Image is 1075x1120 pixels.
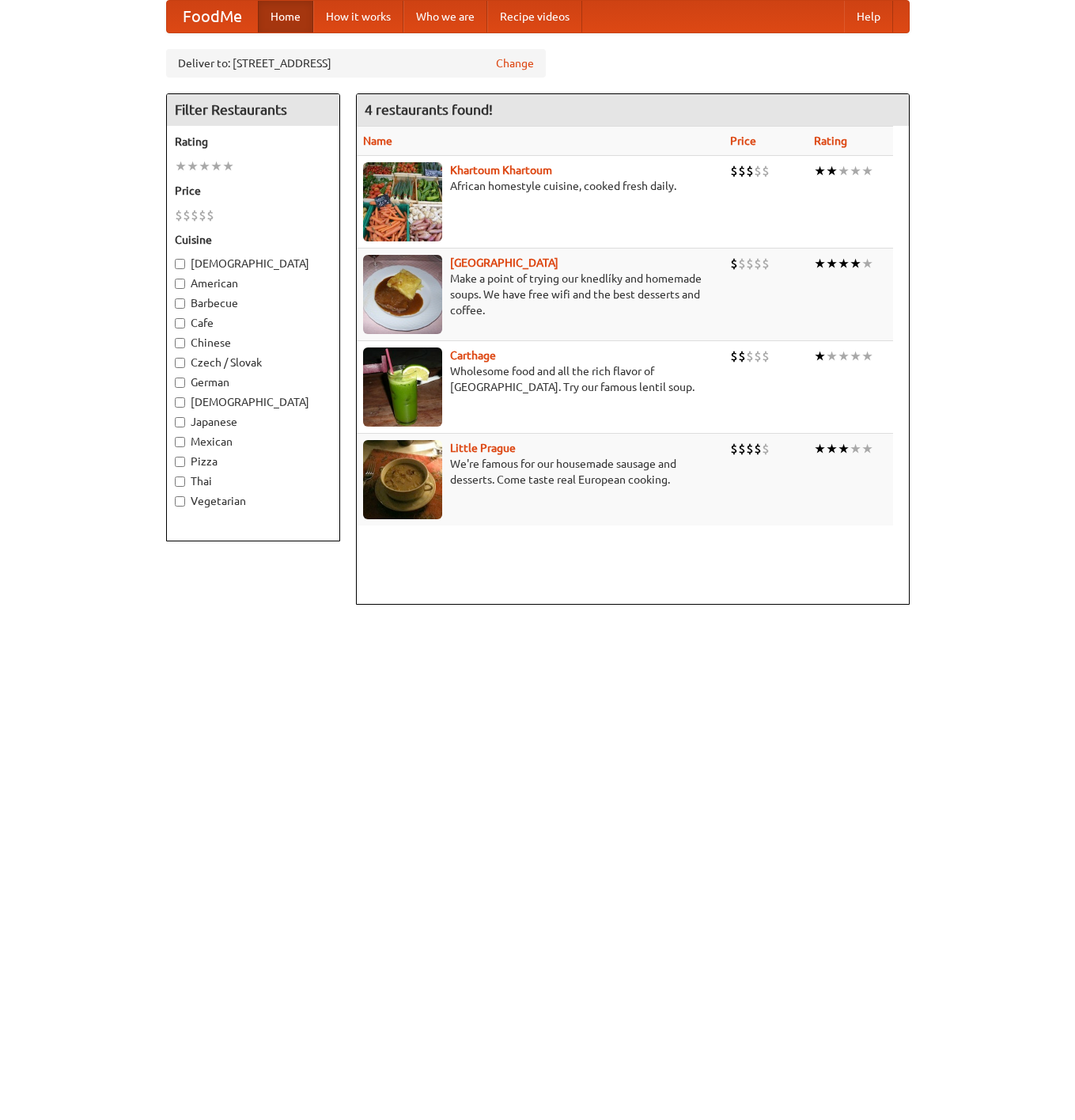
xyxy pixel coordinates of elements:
[746,255,754,272] li: $
[738,162,746,180] li: $
[826,162,838,180] li: ★
[175,335,331,351] label: Chinese
[754,440,762,457] li: $
[175,158,187,175] li: ★
[183,207,191,224] li: $
[363,271,717,318] p: Make a point of trying our knedlíky and homemade soups. We have free wifi and the best desserts a...
[175,295,331,311] label: Barbecue
[861,347,873,365] li: ★
[746,162,754,180] li: $
[363,440,442,519] img: littleprague.jpg
[814,162,826,180] li: ★
[730,255,738,272] li: $
[175,358,185,368] input: Czech / Slovak
[365,102,493,117] ng-pluralize: 4 restaurants found!
[175,378,185,388] input: German
[175,355,331,370] label: Czech / Slovak
[838,162,850,180] li: ★
[814,135,847,147] a: Rating
[175,434,331,450] label: Mexican
[175,394,331,410] label: [DEMOGRAPHIC_DATA]
[175,318,185,328] input: Cafe
[826,440,838,457] li: ★
[363,363,717,395] p: Wholesome food and all the rich flavor of [GEOGRAPHIC_DATA]. Try our famous lentil soup.
[814,255,826,272] li: ★
[738,440,746,457] li: $
[175,473,331,489] label: Thai
[861,255,873,272] li: ★
[175,414,331,430] label: Japanese
[175,279,185,289] input: American
[175,437,185,447] input: Mexican
[210,158,222,175] li: ★
[175,457,185,467] input: Pizza
[850,440,861,457] li: ★
[450,256,558,269] a: [GEOGRAPHIC_DATA]
[762,347,770,365] li: $
[730,135,756,147] a: Price
[363,162,442,241] img: khartoum.jpg
[313,1,403,32] a: How it works
[861,440,873,457] li: ★
[762,162,770,180] li: $
[363,135,392,147] a: Name
[450,164,552,177] a: Khartoum Khartoum
[166,49,546,78] div: Deliver to: [STREET_ADDRESS]
[746,440,754,457] li: $
[363,456,717,488] p: We're famous for our housemade sausage and desserts. Come taste real European cooking.
[175,496,185,507] input: Vegetarian
[730,440,738,457] li: $
[850,347,861,365] li: ★
[175,315,331,331] label: Cafe
[487,1,582,32] a: Recipe videos
[222,158,234,175] li: ★
[730,347,738,365] li: $
[175,259,185,269] input: [DEMOGRAPHIC_DATA]
[826,255,838,272] li: ★
[496,55,534,71] a: Change
[450,349,496,362] a: Carthage
[175,134,331,150] h5: Rating
[762,255,770,272] li: $
[363,255,442,334] img: czechpoint.jpg
[175,298,185,309] input: Barbecue
[191,207,199,224] li: $
[187,158,199,175] li: ★
[199,158,210,175] li: ★
[175,338,185,348] input: Chinese
[167,94,339,126] h4: Filter Restaurants
[175,232,331,248] h5: Cuisine
[754,347,762,365] li: $
[762,440,770,457] li: $
[199,207,206,224] li: $
[754,255,762,272] li: $
[258,1,313,32] a: Home
[861,162,873,180] li: ★
[175,417,185,427] input: Japanese
[850,162,861,180] li: ★
[814,440,826,457] li: ★
[826,347,838,365] li: ★
[175,256,331,271] label: [DEMOGRAPHIC_DATA]
[175,493,331,509] label: Vegetarian
[175,207,183,224] li: $
[746,347,754,365] li: $
[838,255,850,272] li: ★
[175,454,331,469] label: Pizza
[167,1,258,32] a: FoodMe
[738,255,746,272] li: $
[175,397,185,408] input: [DEMOGRAPHIC_DATA]
[844,1,893,32] a: Help
[730,162,738,180] li: $
[363,178,717,194] p: African homestyle cuisine, cooked fresh daily.
[838,440,850,457] li: ★
[363,347,442,427] img: carthage.jpg
[738,347,746,365] li: $
[206,207,214,224] li: $
[450,442,516,454] a: Little Prague
[175,183,331,199] h5: Price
